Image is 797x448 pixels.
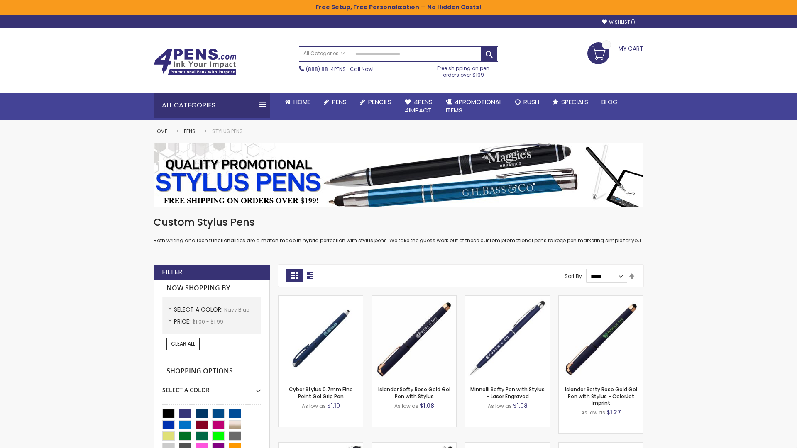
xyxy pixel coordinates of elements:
strong: Shopping Options [162,363,261,380]
span: 4Pens 4impact [405,97,433,114]
span: Pens [332,97,347,106]
span: Clear All [171,340,195,347]
img: Cyber Stylus 0.7mm Fine Point Gel Grip Pen-Navy Blue [279,296,363,380]
span: Navy Blue [224,306,249,313]
a: Minnelli Softy Pen with Stylus - Laser Engraved [470,386,545,399]
a: Rush [509,93,546,111]
img: Stylus Pens [154,143,643,207]
span: Specials [561,97,588,106]
strong: Stylus Pens [212,128,243,135]
strong: Grid [286,269,302,282]
span: - Call Now! [306,66,374,73]
a: 4Pens4impact [398,93,439,120]
span: As low as [488,402,512,409]
span: All Categories [303,50,345,57]
h1: Custom Stylus Pens [154,216,643,229]
a: (888) 88-4PENS [306,66,346,73]
img: Minnelli Softy Pen with Stylus - Laser Engraved-Navy Blue [465,296,550,380]
span: $1.00 - $1.99 [192,318,223,325]
a: Islander Softy Rose Gold Gel Pen with Stylus [378,386,450,399]
a: Home [154,128,167,135]
a: Cyber Stylus 0.7mm Fine Point Gel Grip Pen-Navy Blue [279,295,363,302]
div: Both writing and tech functionalities are a match made in hybrid perfection with stylus pens. We ... [154,216,643,244]
a: Islander Softy Rose Gold Gel Pen with Stylus - ColorJet Imprint-Navy Blue [559,295,643,302]
span: As low as [394,402,418,409]
span: $1.27 [606,408,621,416]
img: Islander Softy Rose Gold Gel Pen with Stylus-Navy Blue [372,296,456,380]
span: Select A Color [174,305,224,314]
a: Cyber Stylus 0.7mm Fine Point Gel Grip Pen [289,386,353,399]
a: Clear All [166,338,200,350]
strong: Filter [162,268,182,277]
div: Select A Color [162,380,261,394]
a: Blog [595,93,624,111]
img: Islander Softy Rose Gold Gel Pen with Stylus - ColorJet Imprint-Navy Blue [559,296,643,380]
a: Minnelli Softy Pen with Stylus - Laser Engraved-Navy Blue [465,295,550,302]
span: $1.10 [327,402,340,410]
label: Sort By [565,273,582,280]
a: 4PROMOTIONALITEMS [439,93,509,120]
a: Pens [184,128,196,135]
img: 4Pens Custom Pens and Promotional Products [154,49,237,75]
span: Rush [523,97,539,106]
span: $1.08 [420,402,434,410]
span: $1.08 [513,402,528,410]
a: Islander Softy Rose Gold Gel Pen with Stylus - ColorJet Imprint [565,386,637,406]
span: Home [293,97,310,106]
span: As low as [302,402,326,409]
span: 4PROMOTIONAL ITEMS [446,97,502,114]
a: Wishlist [602,19,635,25]
a: Home [278,93,317,111]
div: Free shipping on pen orders over $199 [429,62,499,78]
a: Islander Softy Rose Gold Gel Pen with Stylus-Navy Blue [372,295,456,302]
span: Blog [601,97,618,106]
span: Pencils [368,97,391,106]
a: Pencils [353,93,398,111]
div: All Categories [154,93,270,118]
span: As low as [581,409,605,416]
a: Specials [546,93,595,111]
a: All Categories [299,47,349,61]
a: Pens [317,93,353,111]
strong: Now Shopping by [162,280,261,297]
span: Price [174,317,192,326]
